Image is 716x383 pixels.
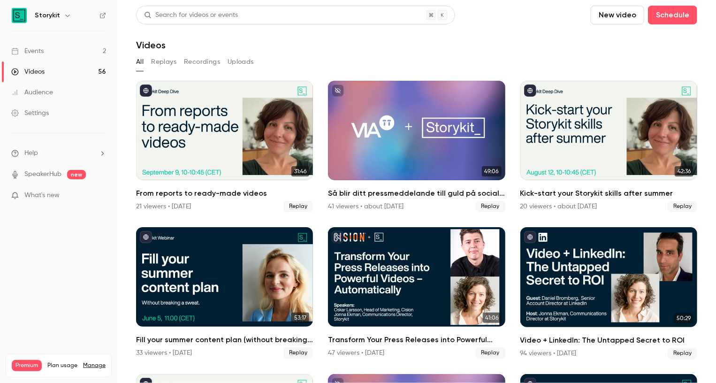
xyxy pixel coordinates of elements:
[520,81,697,212] a: 42:36Kick-start your Storykit skills after summer20 viewers • about [DATE]Replay
[184,54,220,69] button: Recordings
[482,166,502,176] span: 49:06
[483,313,502,323] span: 41:06
[283,201,313,212] span: Replay
[328,188,505,199] h2: Så blir ditt pressmeddelande till guld på sociala medier
[11,67,45,77] div: Videos
[11,88,53,97] div: Audience
[140,231,152,243] button: published
[136,54,144,69] button: All
[328,81,505,212] a: 49:06Så blir ditt pressmeddelande till guld på sociala medier41 viewers • about [DATE]Replay
[11,148,106,158] li: help-dropdown-opener
[24,169,61,179] a: SpeakerHub
[24,148,38,158] span: Help
[520,81,697,212] li: Kick-start your Storykit skills after summer
[291,166,309,176] span: 31:46
[95,191,106,200] iframe: Noticeable Trigger
[520,188,697,199] h2: Kick-start your Storykit skills after summer
[136,348,192,358] div: 33 viewers • [DATE]
[328,227,505,359] a: 41:06Transform Your Press Releases into Powerful Videos – Automatically47 viewers • [DATE]Replay
[520,349,577,358] div: 94 viewers • [DATE]
[136,227,313,359] a: 53:17Fill your summer content plan (without breaking a sweat)33 viewers • [DATE]Replay
[136,39,166,51] h1: Videos
[476,201,505,212] span: Replay
[151,54,176,69] button: Replays
[675,166,693,176] span: 42:36
[668,348,697,359] span: Replay
[524,84,536,97] button: published
[328,348,384,358] div: 47 viewers • [DATE]
[328,334,505,345] h2: Transform Your Press Releases into Powerful Videos – Automatically
[328,202,404,211] div: 41 viewers • about [DATE]
[668,201,697,212] span: Replay
[136,202,191,211] div: 21 viewers • [DATE]
[328,227,505,359] li: Transform Your Press Releases into Powerful Videos – Automatically
[136,227,313,359] li: Fill your summer content plan (without breaking a sweat)
[136,81,313,212] li: From reports to ready-made videos
[283,347,313,359] span: Replay
[520,227,697,359] li: Video + LinkedIn: The Untapped Secret to ROI
[47,362,77,369] span: Plan usage
[11,46,44,56] div: Events
[524,231,536,243] button: published
[136,334,313,345] h2: Fill your summer content plan (without breaking a sweat)
[520,335,697,346] h2: Video + LinkedIn: The Untapped Secret to ROI
[24,191,60,200] span: What's new
[67,170,86,179] span: new
[674,313,693,323] span: 50:29
[476,347,505,359] span: Replay
[140,84,152,97] button: published
[83,362,106,369] a: Manage
[228,54,254,69] button: Uploads
[136,6,697,377] section: Videos
[35,11,60,20] h6: Storykit
[144,10,238,20] div: Search for videos or events
[136,188,313,199] h2: From reports to ready-made videos
[136,81,313,212] a: 31:46From reports to ready-made videos21 viewers • [DATE]Replay
[332,231,344,243] button: unpublished
[291,313,309,323] span: 53:17
[520,227,697,359] a: 50:29Video + LinkedIn: The Untapped Secret to ROI94 viewers • [DATE]Replay
[332,84,344,97] button: unpublished
[520,202,597,211] div: 20 viewers • about [DATE]
[12,360,42,371] span: Premium
[648,6,697,24] button: Schedule
[328,81,505,212] li: Så blir ditt pressmeddelande till guld på sociala medier
[11,108,49,118] div: Settings
[12,8,27,23] img: Storykit
[591,6,644,24] button: New video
